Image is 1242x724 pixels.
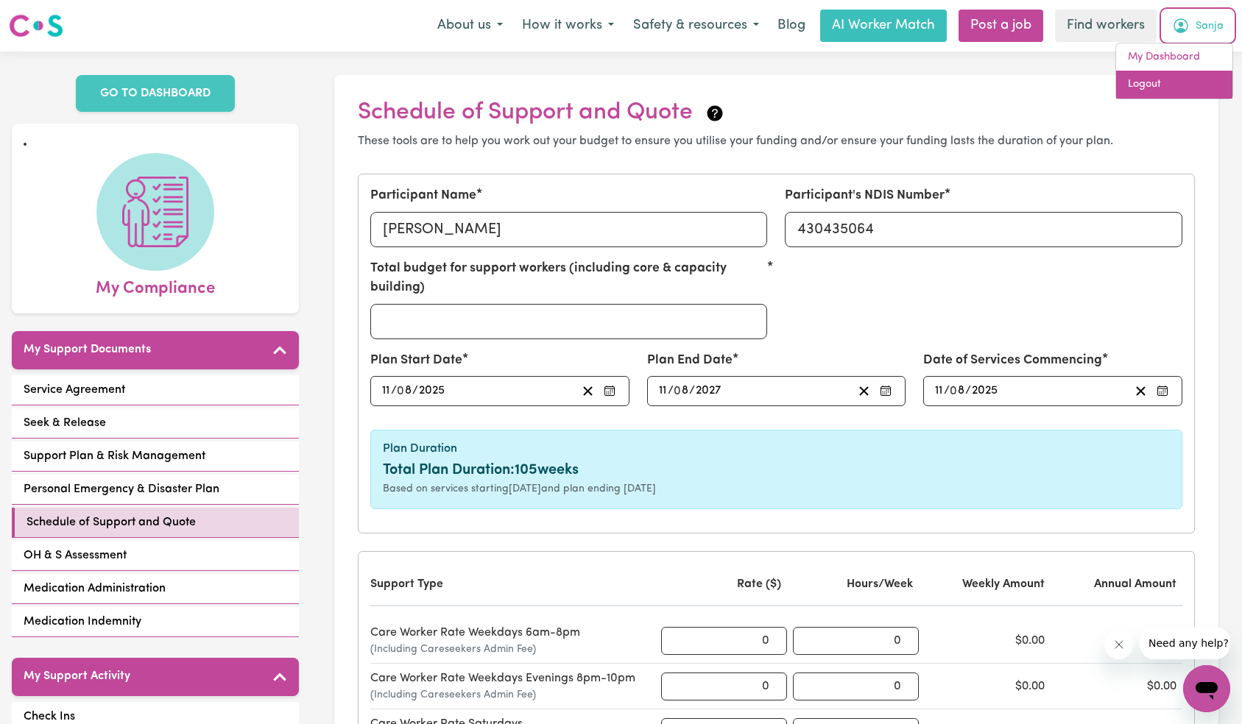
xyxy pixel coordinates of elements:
[12,441,299,472] a: Support Plan & Risk Management
[658,381,668,401] input: --
[370,351,462,370] label: Plan Start Date
[1104,630,1134,659] iframe: Close message
[418,381,446,401] input: ----
[370,259,768,298] label: Total budget for support workers (including core & capacity building)
[398,381,412,401] input: --
[24,153,287,302] a: My Compliance
[925,575,1051,593] div: Weekly Amount
[9,13,63,39] img: Careseekers logo
[785,186,945,205] label: Participant's NDIS Number
[27,514,196,531] span: Schedule of Support and Quote
[1055,10,1157,42] a: Find workers
[1116,71,1232,99] a: Logout
[925,632,1051,650] div: $0.00
[1183,665,1230,712] iframe: Button to launch messaging window
[965,384,971,397] span: /
[951,381,966,401] input: --
[381,381,391,401] input: --
[24,670,130,684] h5: My Support Activity
[383,481,1170,497] div: Based on services starting [DATE] and plan ending [DATE]
[24,580,166,597] span: Medication Administration
[1115,43,1233,99] div: My Account
[624,10,769,41] button: Safety & resources
[391,384,397,397] span: /
[370,670,655,703] div: Care Worker Rate Weekdays Evenings 8pm-10pm
[9,9,63,43] a: Careseekers logo
[24,343,151,357] h5: My Support Documents
[769,10,814,42] a: Blog
[96,271,215,302] span: My Compliance
[925,678,1051,695] div: $0.00
[370,687,643,703] span: (Including Careseekers Admin Fee)
[1162,10,1233,41] button: My Account
[950,385,957,397] span: 0
[370,624,655,657] div: Care Worker Rate Weekdays 6am-8pm
[397,385,404,397] span: 0
[370,642,643,657] span: (Including Careseekers Admin Fee)
[12,375,299,405] a: Service Agreement
[944,384,950,397] span: /
[647,351,733,370] label: Plan End Date
[24,447,205,465] span: Support Plan & Risk Management
[12,475,299,505] a: Personal Emergency & Disaster Plan
[820,10,947,42] a: AI Worker Match
[76,75,235,112] a: GO TO DASHBOARD
[24,613,141,631] span: Medication Indemnity
[370,186,476,205] label: Participant Name
[959,10,1043,42] a: Post a job
[358,132,1195,150] p: These tools are to help you work out your budget to ensure you utilise your funding and/or ensure...
[24,381,125,399] span: Service Agreement
[668,384,674,397] span: /
[674,385,681,397] span: 0
[1056,575,1182,593] div: Annual Amount
[12,607,299,637] a: Medication Indemnity
[1116,43,1232,71] a: My Dashboard
[383,459,1170,481] div: Total Plan Duration: 105 weeks
[12,331,299,369] button: My Support Documents
[1056,632,1182,650] div: $0.00
[674,381,689,401] input: --
[412,384,418,397] span: /
[24,414,106,432] span: Seek & Release
[24,547,127,564] span: OH & S Assessment
[1140,627,1230,659] iframe: Message from company
[695,381,723,401] input: ----
[971,381,999,401] input: ----
[793,575,919,593] div: Hours/Week
[12,541,299,571] a: OH & S Assessment
[1196,18,1224,35] span: Sanja
[383,442,1170,456] h6: Plan Duration
[12,658,299,696] button: My Support Activity
[12,508,299,538] a: Schedule of Support and Quote
[1056,678,1182,695] div: $0.00
[661,575,787,593] div: Rate ($)
[370,575,655,593] div: Support Type
[358,99,1195,127] h2: Schedule of Support and Quote
[12,574,299,604] a: Medication Administration
[923,351,1102,370] label: Date of Services Commencing
[12,408,299,439] a: Seek & Release
[512,10,624,41] button: How it works
[428,10,512,41] button: About us
[24,480,219,498] span: Personal Emergency & Disaster Plan
[689,384,695,397] span: /
[934,381,944,401] input: --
